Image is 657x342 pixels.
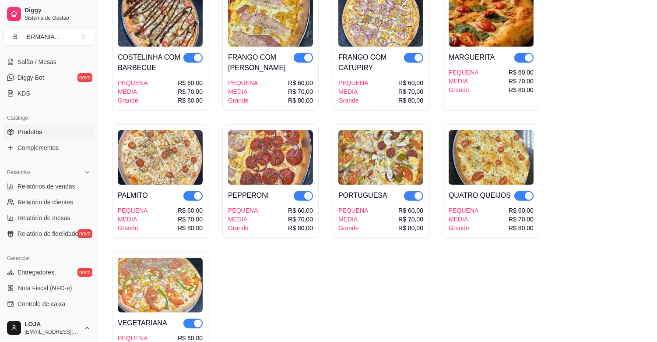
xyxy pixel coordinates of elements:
div: MEDIA [228,87,258,96]
div: MEDIA [338,215,368,224]
a: Relatórios de vendas [4,179,94,193]
img: product-image [449,130,534,185]
div: R$ 80,00 [178,224,203,232]
span: Diggy [25,7,91,14]
div: R$ 80,00 [509,224,534,232]
a: Relatório de mesas [4,211,94,225]
div: R$ 80,00 [178,96,203,105]
div: R$ 70,00 [509,77,534,85]
div: COSTELINHA COM BARBECUE [118,52,183,73]
a: DiggySistema de Gestão [4,4,94,25]
span: Relatórios de vendas [18,182,75,191]
div: PEQUENA [118,78,148,87]
button: LOJA[EMAIL_ADDRESS][DOMAIN_NAME] [4,317,94,338]
div: R$ 60,00 [509,68,534,77]
div: R$ 60,00 [288,206,313,215]
div: R$ 60,00 [178,206,203,215]
a: KDS [4,86,94,100]
div: Grande [449,224,478,232]
div: R$ 80,00 [288,224,313,232]
div: MEDIA [118,87,148,96]
div: MEDIA [228,215,258,224]
div: R$ 60,00 [398,206,423,215]
div: Grande [228,96,258,105]
div: Grande [338,224,368,232]
button: Select a team [4,28,94,46]
div: R$ 80,00 [398,96,423,105]
div: PEQUENA [118,206,148,215]
div: PEQUENA [228,78,258,87]
div: VEGETARIANA [118,318,167,328]
div: PORTUGUESA [338,190,387,201]
div: R$ 70,00 [178,215,203,224]
a: Salão / Mesas [4,55,94,69]
div: MEDIA [338,87,368,96]
span: Relatório de clientes [18,198,73,207]
div: R$ 70,00 [509,215,534,224]
div: R$ 70,00 [288,215,313,224]
div: R$ 80,00 [398,224,423,232]
div: MARGUERITA [449,52,495,63]
div: MEDIA [449,77,478,85]
div: QUATRO QUEIJOS [449,190,511,201]
div: PEQUENA [449,68,478,77]
a: Nota Fiscal (NFC-e) [4,281,94,295]
div: Grande [449,85,478,94]
img: product-image [228,130,313,185]
img: product-image [118,130,203,185]
div: FRANGO COM CATUPIRY [338,52,404,73]
div: R$ 60,00 [398,78,423,87]
span: Controle de caixa [18,299,65,308]
a: Relatório de clientes [4,195,94,209]
span: Relatórios [7,169,31,176]
div: R$ 70,00 [398,87,423,96]
div: MEDIA [449,215,478,224]
div: R$ 70,00 [178,87,203,96]
a: Entregadoresnovo [4,265,94,279]
span: Complementos [18,143,59,152]
div: Gerenciar [4,251,94,265]
div: R$ 80,00 [288,96,313,105]
div: PEQUENA [449,206,478,215]
div: BRMANIA ... [27,32,60,41]
div: R$ 70,00 [398,215,423,224]
span: LOJA [25,321,80,328]
div: PEQUENA [228,206,258,215]
div: Grande [118,96,148,105]
div: R$ 60,00 [509,206,534,215]
div: Grande [118,224,148,232]
a: Complementos [4,141,94,155]
a: Relatório de fidelidadenovo [4,227,94,241]
div: PEQUENA [338,78,368,87]
span: Diggy Bot [18,73,44,82]
div: MEDIA [118,215,148,224]
span: B [11,32,20,41]
a: Produtos [4,125,94,139]
span: Nota Fiscal (NFC-e) [18,284,72,292]
div: Catálogo [4,111,94,125]
img: product-image [338,130,423,185]
div: FRANGO COM [PERSON_NAME] [228,52,294,73]
span: Sistema de Gestão [25,14,91,21]
div: PEQUENA [338,206,368,215]
div: R$ 80,00 [509,85,534,94]
span: Relatório de mesas [18,214,70,222]
span: Entregadores [18,268,54,277]
div: PEPPERONI [228,190,269,201]
img: product-image [118,258,203,313]
div: R$ 60,00 [288,78,313,87]
div: PALMITO [118,190,148,201]
a: Controle de caixa [4,297,94,311]
div: Grande [338,96,368,105]
span: Salão / Mesas [18,57,56,66]
span: Produtos [18,128,42,136]
span: KDS [18,89,30,98]
span: [EMAIL_ADDRESS][DOMAIN_NAME] [25,328,80,335]
div: R$ 60,00 [178,78,203,87]
span: Relatório de fidelidade [18,229,78,238]
a: Controle de fiado [4,313,94,327]
div: R$ 70,00 [288,87,313,96]
div: Grande [228,224,258,232]
a: Diggy Botnovo [4,71,94,85]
